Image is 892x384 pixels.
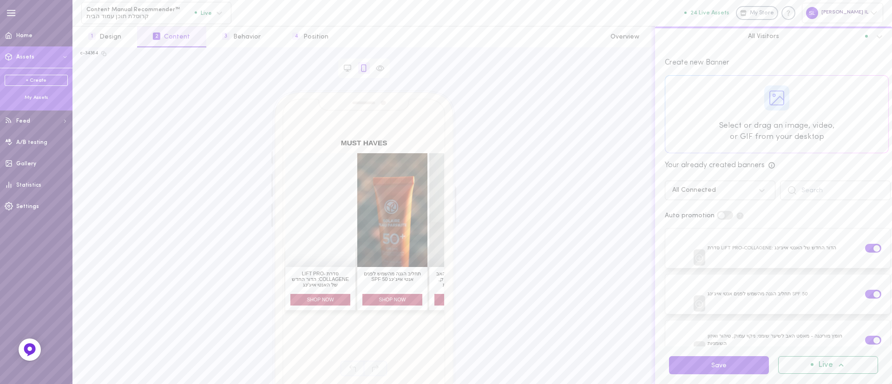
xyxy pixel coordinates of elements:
[665,75,889,153] div: Select or drag an image, video,or GIF from your desktop
[665,228,891,268] div: סדרת LIFT PRO-COLLAGENE: הדור החדש של האנטי אייג'ינג
[735,211,745,218] span: Auto promotion means that Dialogue will prioritize content units with the highest CTR. Disabling ...
[72,26,137,47] button: 1Design
[292,33,300,40] span: 4
[16,118,30,124] span: Feed
[80,50,98,57] div: c-34364
[662,213,717,219] div: Auto promotion
[364,361,387,376] span: Redo
[5,75,68,86] a: + Create
[665,320,891,360] div: חומץ מורינגה - מאסט האב לשיער שומני: ניקוי עמוק, טיהור ואיזון השומניות
[88,33,96,40] span: 1
[16,161,36,167] span: Gallery
[137,26,206,47] button: 2Content
[295,139,433,146] h2: MUST HAVES
[665,274,891,314] div: תחליב הגנה מהשמש לפנים אנטי אייג’ינג SPF 50
[16,204,39,209] span: Settings
[748,32,779,40] span: All Visitors
[736,6,778,20] a: My Store
[86,6,195,20] span: Content Manual Recommender™ קרוסלת תוכן עמוד הבית
[362,294,422,306] span: SHOP NOW
[153,33,160,40] span: 2
[16,182,41,188] span: Statistics
[778,356,878,374] button: Live
[5,94,68,101] div: My Assets
[780,181,891,200] input: Search
[16,54,34,60] span: Assets
[818,361,833,369] span: Live
[23,343,37,357] img: Feedback Button
[222,33,230,40] span: 3
[802,3,883,23] div: [PERSON_NAME] IL
[16,140,47,145] span: A/B testing
[665,57,889,69] div: Create new Banner
[672,187,716,194] div: All Connected
[290,294,350,306] span: SHOP NOW
[684,10,736,16] a: 24 Live Assets
[665,160,765,171] div: Your already created banners
[206,26,276,47] button: 3Behavior
[595,26,655,47] button: Overview
[768,162,775,169] span: Here, you can view all the banners created in your account. Activating a banner ensures it appear...
[684,10,729,16] button: 24 Live Assets
[434,294,494,306] span: SHOP NOW
[276,26,344,47] button: 4Position
[195,10,212,16] span: Live
[341,361,364,376] span: Undo
[781,6,795,20] div: Knowledge center
[750,9,774,18] span: My Store
[16,33,33,39] span: Home
[669,356,769,374] button: Save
